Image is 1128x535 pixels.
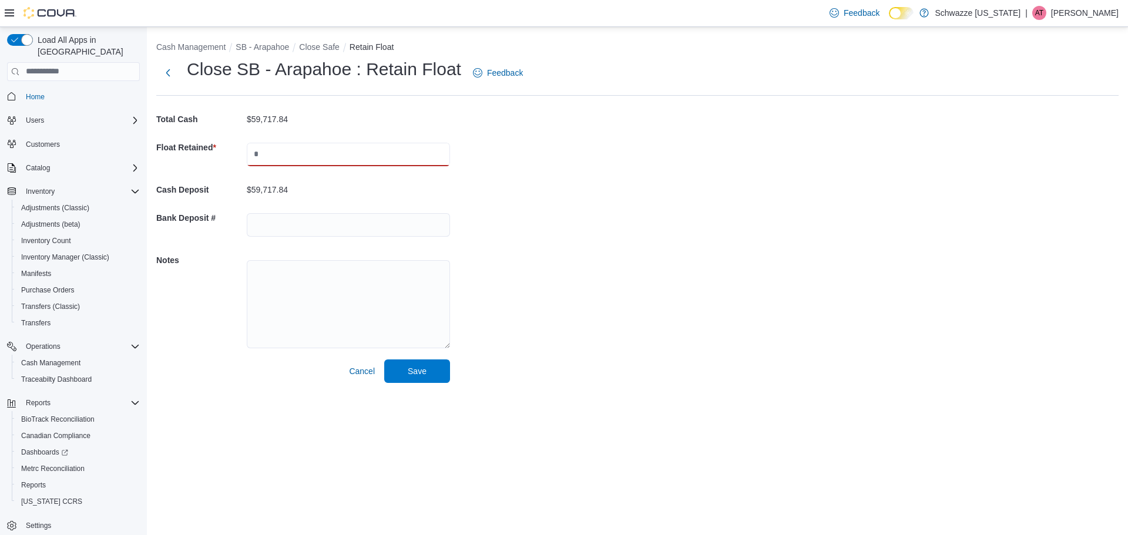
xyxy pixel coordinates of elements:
span: Inventory [21,184,140,198]
p: $59,717.84 [247,185,288,194]
p: | [1025,6,1028,20]
button: Transfers (Classic) [12,298,145,315]
span: Washington CCRS [16,494,140,509]
span: Adjustments (beta) [16,217,140,231]
span: Feedback [487,67,523,79]
a: Dashboards [12,444,145,460]
span: Inventory Count [21,236,71,245]
nav: An example of EuiBreadcrumbs [156,41,1119,55]
a: Feedback [825,1,884,25]
h5: Total Cash [156,107,244,131]
a: Metrc Reconciliation [16,462,89,476]
button: Users [2,112,145,129]
button: Inventory Count [12,233,145,249]
h5: Notes [156,248,244,272]
button: Save [384,359,450,383]
span: Cancel [349,365,375,377]
button: Cash Management [12,355,145,371]
span: Transfers (Classic) [21,302,80,311]
a: Purchase Orders [16,283,79,297]
button: Settings [2,517,145,534]
span: Reports [16,478,140,492]
span: BioTrack Reconciliation [21,415,95,424]
p: Schwazze [US_STATE] [935,6,1020,20]
a: Manifests [16,267,56,281]
a: Settings [21,519,56,533]
span: Catalog [26,163,50,173]
span: Metrc Reconciliation [21,464,85,473]
button: BioTrack Reconciliation [12,411,145,428]
span: BioTrack Reconciliation [16,412,140,426]
a: Home [21,90,49,104]
button: Cancel [344,359,380,383]
span: Cash Management [21,358,80,368]
a: Feedback [468,61,528,85]
button: Catalog [2,160,145,176]
span: Customers [21,137,140,152]
span: Transfers [16,316,140,330]
button: [US_STATE] CCRS [12,493,145,510]
h5: Float Retained [156,136,244,159]
a: Inventory Manager (Classic) [16,250,114,264]
p: $59,717.84 [247,115,288,124]
span: Manifests [21,269,51,278]
h5: Cash Deposit [156,178,244,201]
button: Adjustments (Classic) [12,200,145,216]
span: Save [408,365,427,377]
span: Reports [21,396,140,410]
span: [US_STATE] CCRS [21,497,82,506]
a: Adjustments (beta) [16,217,85,231]
button: SB - Arapahoe [236,42,289,52]
button: Inventory [2,183,145,200]
button: Retain Float [350,42,394,52]
span: Customers [26,140,60,149]
p: [PERSON_NAME] [1051,6,1119,20]
a: Traceabilty Dashboard [16,372,96,386]
button: Inventory [21,184,59,198]
a: Transfers (Classic) [16,300,85,314]
span: AT [1035,6,1043,20]
span: Load All Apps in [GEOGRAPHIC_DATA] [33,34,140,58]
a: Cash Management [16,356,85,370]
span: Users [26,116,44,125]
span: Traceabilty Dashboard [21,375,92,384]
button: Next [156,61,180,85]
button: Home [2,88,145,105]
button: Reports [12,477,145,493]
span: Settings [21,518,140,533]
span: Home [21,89,140,104]
span: Purchase Orders [16,283,140,297]
a: BioTrack Reconciliation [16,412,99,426]
span: Operations [26,342,61,351]
button: Adjustments (beta) [12,216,145,233]
span: Canadian Compliance [16,429,140,443]
a: Canadian Compliance [16,429,95,443]
button: Canadian Compliance [12,428,145,444]
span: Operations [21,339,140,354]
span: Home [26,92,45,102]
span: Adjustments (beta) [21,220,80,229]
span: Adjustments (Classic) [16,201,140,215]
span: Inventory Manager (Classic) [16,250,140,264]
h5: Bank Deposit # [156,206,244,230]
a: Customers [21,137,65,152]
img: Cova [23,7,76,19]
a: Transfers [16,316,55,330]
button: Operations [21,339,65,354]
div: Alex Trevino [1032,6,1046,20]
a: Reports [16,478,51,492]
button: Close Safe [299,42,339,52]
button: Manifests [12,265,145,282]
span: Inventory Manager (Classic) [21,253,109,262]
span: Traceabilty Dashboard [16,372,140,386]
button: Metrc Reconciliation [12,460,145,477]
span: Reports [21,480,46,490]
a: [US_STATE] CCRS [16,494,87,509]
span: Dashboards [21,447,68,457]
span: Users [21,113,140,127]
button: Operations [2,338,145,355]
span: Catalog [21,161,140,175]
span: Metrc Reconciliation [16,462,140,476]
span: Dark Mode [889,19,889,20]
button: Purchase Orders [12,282,145,298]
